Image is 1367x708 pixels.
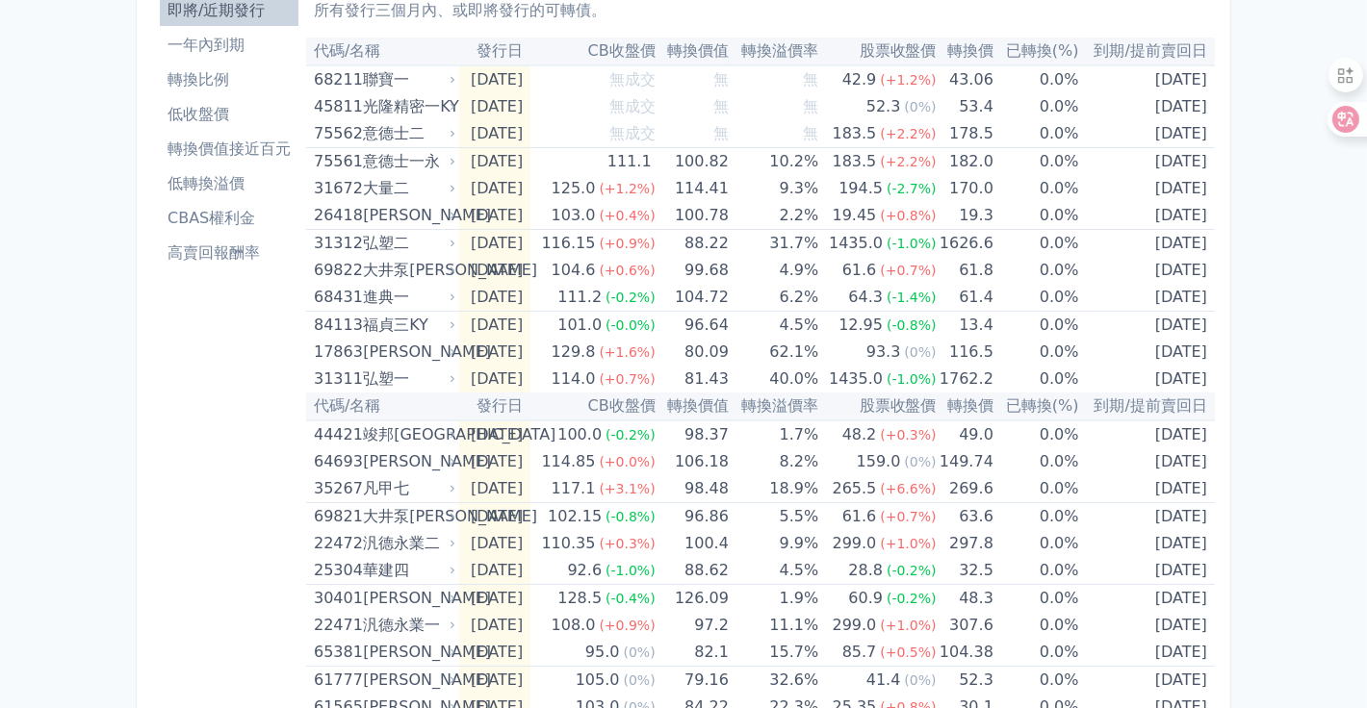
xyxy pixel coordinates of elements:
span: (+0.4%) [599,208,655,223]
div: 64.3 [844,284,887,311]
div: 159.0 [853,448,905,475]
div: 12.95 [835,312,887,339]
div: 華建四 [363,557,451,584]
span: (+0.6%) [599,263,655,278]
span: (0%) [904,344,936,360]
span: (0%) [904,672,936,688]
td: 100.4 [656,530,729,557]
th: 到期/提前賣回日 [1079,38,1215,65]
td: 0.0% [993,557,1079,585]
td: 63.6 [937,503,993,531]
span: 無成交 [609,97,656,115]
div: 35267 [314,475,358,502]
li: 高賣回報酬率 [160,241,298,265]
span: (+1.0%) [880,618,936,633]
div: 45811 [314,93,358,120]
td: [DATE] [1079,175,1215,202]
span: 無 [713,97,729,115]
td: 88.62 [656,557,729,585]
td: 52.3 [937,667,993,695]
td: [DATE] [1079,503,1215,531]
td: 80.09 [656,339,729,366]
td: 81.43 [656,366,729,392]
li: 低收盤價 [160,103,298,126]
td: [DATE] [1079,148,1215,176]
span: (-1.0%) [606,563,656,578]
th: 轉換價 [937,392,993,420]
td: 49.0 [937,420,993,448]
td: 0.0% [993,667,1079,695]
span: 無 [803,124,818,142]
li: CBAS權利金 [160,207,298,230]
td: 88.22 [656,230,729,258]
td: [DATE] [459,65,530,93]
div: 31311 [314,366,358,392]
span: (+0.7%) [880,263,936,278]
span: 無成交 [609,124,656,142]
span: (0%) [624,672,656,688]
td: 4.9% [729,257,818,284]
span: (+1.0%) [880,536,936,551]
td: 0.0% [993,585,1079,613]
div: [PERSON_NAME] [363,339,451,366]
th: 代碼/名稱 [306,392,459,420]
a: CBAS權利金 [160,203,298,234]
span: 無 [803,70,818,88]
div: 光隆精密一KY [363,93,451,120]
td: 170.0 [937,175,993,202]
td: 19.3 [937,202,993,230]
td: 0.0% [993,230,1079,258]
span: (-2.7%) [887,181,937,196]
td: 104.38 [937,639,993,667]
div: 100.0 [554,421,606,448]
td: 178.5 [937,120,993,148]
span: (+0.7%) [880,509,936,524]
span: (-0.2%) [606,290,656,305]
span: (+0.3%) [880,427,936,442]
td: 0.0% [993,420,1079,448]
td: 0.0% [993,366,1079,392]
div: 64693 [314,448,358,475]
div: 1435.0 [825,230,887,257]
div: 汎德永業二 [363,530,451,557]
td: [DATE] [459,339,530,366]
span: (+1.2%) [880,72,936,88]
td: [DATE] [459,612,530,639]
div: 凡甲七 [363,475,451,502]
div: 意德士一永 [363,148,451,175]
span: (-0.2%) [887,591,937,606]
td: 40.0% [729,366,818,392]
div: 竣邦[GEOGRAPHIC_DATA] [363,421,451,448]
td: [DATE] [459,120,530,148]
div: 31312 [314,230,358,257]
td: 0.0% [993,475,1079,503]
span: (+2.2%) [880,126,936,141]
span: (+0.9%) [599,618,655,633]
th: CB收盤價 [530,392,655,420]
div: 汎德永業一 [363,612,451,639]
td: 5.5% [729,503,818,531]
td: 1.7% [729,420,818,448]
td: 62.1% [729,339,818,366]
td: [DATE] [1079,530,1215,557]
div: 30401 [314,585,358,612]
td: [DATE] [1079,202,1215,230]
div: 61777 [314,667,358,694]
div: 93.3 [863,339,905,366]
td: 0.0% [993,503,1079,531]
div: 103.0 [548,202,600,229]
td: 98.37 [656,420,729,448]
td: 104.72 [656,284,729,312]
span: 無 [713,70,729,88]
td: 48.3 [937,585,993,613]
td: 11.1% [729,612,818,639]
span: 無 [803,97,818,115]
span: (+0.9%) [599,236,655,251]
td: 96.86 [656,503,729,531]
span: (0%) [904,454,936,469]
div: 105.0 [572,667,624,694]
div: 69822 [314,257,358,284]
td: [DATE] [459,202,530,230]
div: 102.15 [544,503,606,530]
div: 68211 [314,66,358,93]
